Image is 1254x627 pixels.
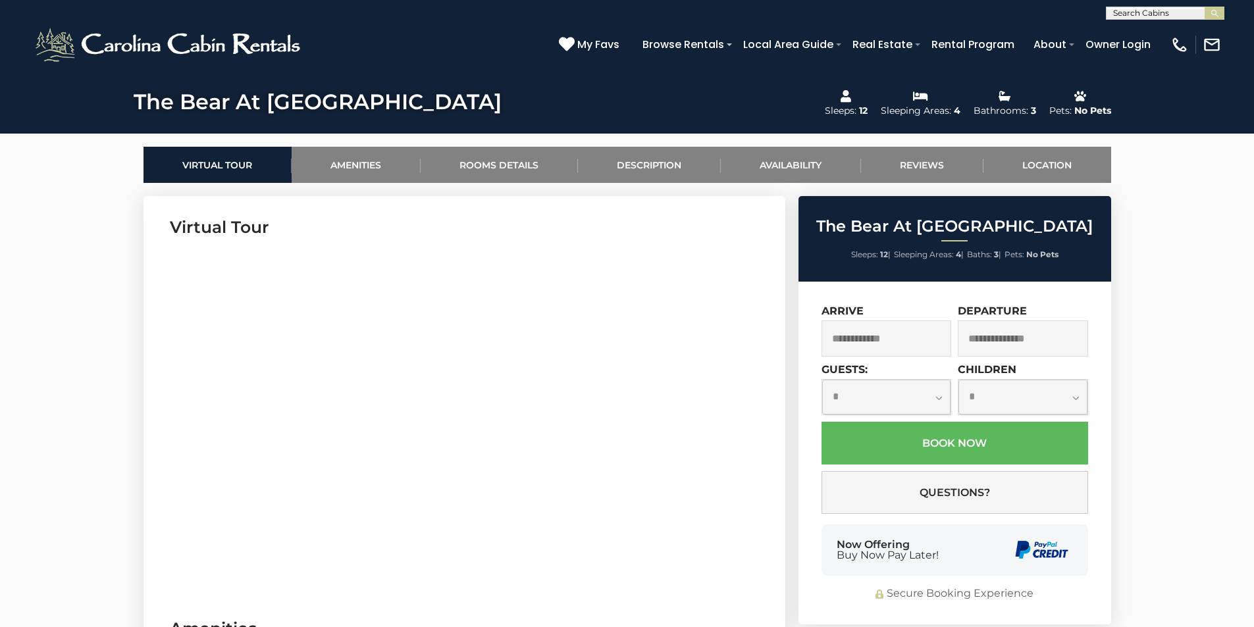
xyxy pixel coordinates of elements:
img: mail-regular-white.png [1203,36,1221,54]
li: | [894,246,964,263]
a: Owner Login [1079,33,1157,56]
img: phone-regular-white.png [1170,36,1189,54]
strong: 12 [880,249,888,259]
a: Real Estate [846,33,919,56]
div: Secure Booking Experience [822,586,1088,601]
strong: 4 [956,249,961,259]
label: Guests: [822,363,868,376]
a: Rooms Details [421,147,578,183]
a: Rental Program [925,33,1021,56]
a: Browse Rentals [636,33,731,56]
a: Local Area Guide [737,33,840,56]
div: Now Offering [837,539,939,561]
a: My Favs [559,36,623,53]
label: Arrive [822,305,864,317]
li: | [851,246,891,263]
button: Questions? [822,471,1088,514]
span: Pets: [1005,249,1024,259]
a: Location [983,147,1111,183]
h2: The Bear At [GEOGRAPHIC_DATA] [802,218,1108,235]
h3: Virtual Tour [170,216,759,239]
a: Availability [721,147,861,183]
label: Departure [958,305,1027,317]
li: | [967,246,1001,263]
a: Reviews [861,147,983,183]
span: Sleeps: [851,249,878,259]
span: Baths: [967,249,992,259]
span: Buy Now Pay Later! [837,550,939,561]
a: Amenities [292,147,421,183]
span: Sleeping Areas: [894,249,954,259]
a: About [1027,33,1073,56]
span: My Favs [577,36,619,53]
label: Children [958,363,1016,376]
a: Virtual Tour [144,147,292,183]
img: White-1-2.png [33,25,306,64]
a: Description [578,147,721,183]
strong: No Pets [1026,249,1058,259]
button: Book Now [822,422,1088,464]
strong: 3 [994,249,999,259]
